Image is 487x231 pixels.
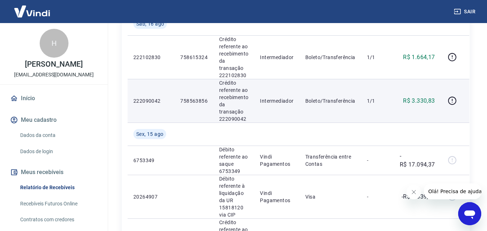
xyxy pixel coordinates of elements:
p: 6753349 [133,157,169,164]
span: Sáb, 16 ago [136,20,164,27]
p: - [367,193,388,200]
p: 222090042 [133,97,169,105]
p: -R$ 17.094,37 [400,152,435,169]
p: Boleto/Transferência [305,97,355,105]
p: 222102830 [133,54,169,61]
iframe: Mensagem da empresa [424,183,481,199]
p: [EMAIL_ADDRESS][DOMAIN_NAME] [14,71,94,79]
img: Vindi [9,0,56,22]
p: Crédito referente ao recebimento da transação 222090042 [219,79,248,123]
a: Dados da conta [17,128,99,143]
p: Crédito referente ao recebimento da transação 222102830 [219,36,248,79]
p: Intermediador [260,97,293,105]
button: Meus recebíveis [9,164,99,180]
button: Meu cadastro [9,112,99,128]
a: Dados de login [17,144,99,159]
iframe: Fechar mensagem [407,185,421,199]
p: Visa [305,193,355,200]
span: Olá! Precisa de ajuda? [4,5,61,11]
p: 20264907 [133,193,169,200]
a: Contratos com credores [17,212,99,227]
p: 1/1 [367,54,388,61]
button: Sair [452,5,478,18]
p: Boleto/Transferência [305,54,355,61]
span: Sex, 15 ago [136,130,163,138]
p: Débito referente à liquidação da UR 15818120 via CIP [219,175,248,218]
a: Relatório de Recebíveis [17,180,99,195]
p: Vindi Pagamentos [260,190,293,204]
p: [PERSON_NAME] [25,61,83,68]
p: -R$ 4.039,10 [402,192,435,201]
p: R$ 1.664,17 [403,53,435,62]
p: 758563856 [180,97,208,105]
p: Transferência entre Contas [305,153,355,168]
p: 1/1 [367,97,388,105]
p: Intermediador [260,54,293,61]
p: 758615324 [180,54,208,61]
p: Vindi Pagamentos [260,153,293,168]
p: Débito referente ao saque 6753349 [219,146,248,175]
p: R$ 3.330,83 [403,97,435,105]
p: - [367,157,388,164]
a: Recebíveis Futuros Online [17,196,99,211]
div: H [40,29,68,58]
iframe: Botão para abrir a janela de mensagens [458,202,481,225]
a: Início [9,90,99,106]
